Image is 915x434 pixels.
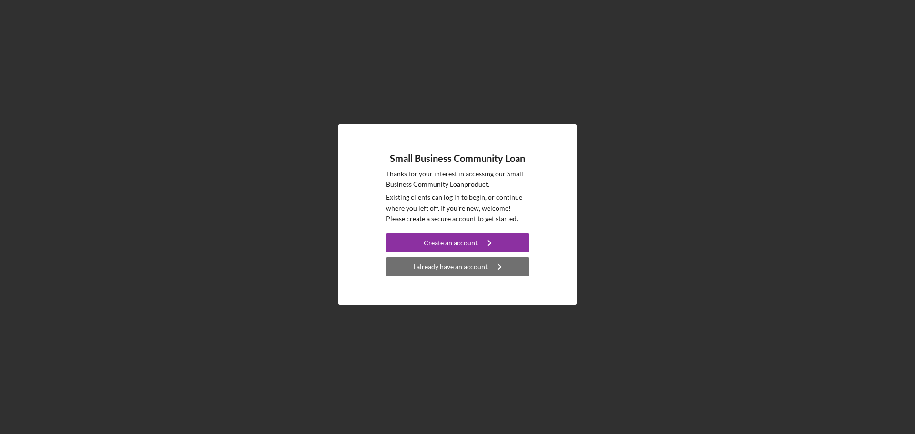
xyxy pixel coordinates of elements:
[386,192,529,224] p: Existing clients can log in to begin, or continue where you left off. If you're new, welcome! Ple...
[390,153,525,164] h4: Small Business Community Loan
[386,233,529,252] button: Create an account
[386,233,529,255] a: Create an account
[386,257,529,276] button: I already have an account
[413,257,488,276] div: I already have an account
[386,169,529,190] p: Thanks for your interest in accessing our Small Business Community Loan product.
[424,233,478,252] div: Create an account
